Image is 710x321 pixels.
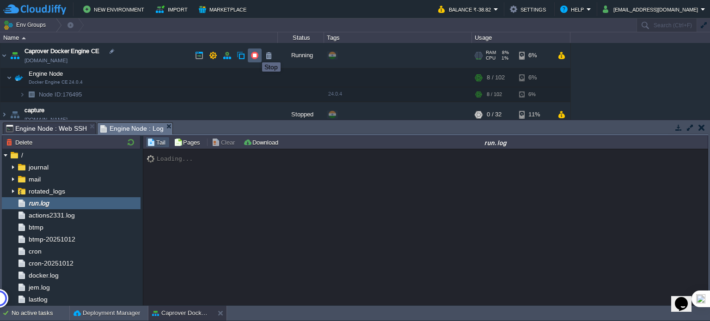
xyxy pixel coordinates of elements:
button: Pages [174,138,203,146]
div: run.log [285,139,707,146]
div: Name [1,32,277,43]
img: AMDAwAAAACH5BAEAAAAALAAAAAABAAEAAAICRAEAOw== [8,102,21,127]
span: Docker Engine CE 24.0.4 [29,79,83,85]
div: Tags [324,32,471,43]
a: journal [27,163,50,171]
a: mail [27,175,42,183]
iframe: chat widget [671,284,701,312]
img: AMDAwAAAACH5BAEAAAAALAAAAAABAAEAAAICRAEAOw== [6,68,12,87]
button: New Environment [83,4,147,15]
a: cron-20251012 [27,259,75,267]
span: 176495 [38,91,83,98]
button: Deployment Manager [73,309,140,318]
img: AMDAwAAAACH5BAEAAAAALAAAAAABAAEAAAICRAEAOw== [19,87,25,102]
span: 8% [500,50,509,55]
a: rotated_logs [27,187,67,195]
a: docker.log [27,271,60,279]
div: Loading... [157,155,193,162]
button: Import [156,4,190,15]
a: btmp [27,223,45,231]
span: RAM [486,50,496,55]
button: Tail [147,138,168,146]
div: 8 / 102 [487,68,505,87]
div: Stop [264,63,278,71]
img: AMDAwAAAACH5BAEAAAAALAAAAAABAAEAAAICRAEAOw== [8,43,21,68]
span: 1% [499,55,508,61]
button: [EMAIL_ADDRESS][DOMAIN_NAME] [603,4,701,15]
a: btmp-20251012 [27,235,77,243]
button: Download [243,138,281,146]
div: 6% [519,87,549,102]
button: Settings [510,4,549,15]
button: Delete [6,138,35,146]
span: Engine Node : Web SSH [6,123,87,134]
a: Caprover Docker Engine CE [24,47,99,56]
div: Running [278,43,324,68]
span: Engine Node : Log [100,123,164,134]
a: actions2331.log [27,211,76,219]
div: Stopped [278,102,324,127]
a: / [19,151,24,159]
a: capture [24,106,44,115]
span: CPU [486,55,496,61]
a: Engine NodeDocker Engine CE 24.0.4 [28,70,64,77]
div: No active tasks [12,306,69,321]
div: 8 / 102 [487,87,502,102]
a: jem.log [27,283,51,291]
span: Engine Node [28,70,64,78]
a: [DOMAIN_NAME] [24,115,67,124]
img: AMDAwAAAACH5BAEAAAAALAAAAAABAAEAAAICRAEAOw== [147,155,157,163]
img: AMDAwAAAACH5BAEAAAAALAAAAAABAAEAAAICRAEAOw== [12,68,25,87]
span: Node ID: [39,91,62,98]
button: Marketplace [199,4,249,15]
button: Balance ₹-38.82 [438,4,494,15]
span: 24.0.4 [328,91,342,97]
a: run.log [27,199,50,207]
img: AMDAwAAAACH5BAEAAAAALAAAAAABAAEAAAICRAEAOw== [0,43,8,68]
div: 6% [519,43,549,68]
button: Clear [212,138,238,146]
a: Node ID:176495 [38,91,83,98]
a: lastlog [27,295,49,303]
img: AMDAwAAAACH5BAEAAAAALAAAAAABAAEAAAICRAEAOw== [0,102,8,127]
div: 11% [519,102,549,127]
img: AMDAwAAAACH5BAEAAAAALAAAAAABAAEAAAICRAEAOw== [22,37,26,39]
div: 6% [519,68,549,87]
div: Status [278,32,324,43]
img: CloudJiffy [3,4,66,15]
img: AMDAwAAAACH5BAEAAAAALAAAAAABAAEAAAICRAEAOw== [25,87,38,102]
button: Caprover Docker Engine CE [152,309,210,318]
button: Env Groups [3,18,49,31]
a: cron [27,247,43,255]
div: Usage [472,32,570,43]
div: 0 / 32 [487,102,502,127]
button: Help [560,4,587,15]
a: [DOMAIN_NAME] [24,56,67,65]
